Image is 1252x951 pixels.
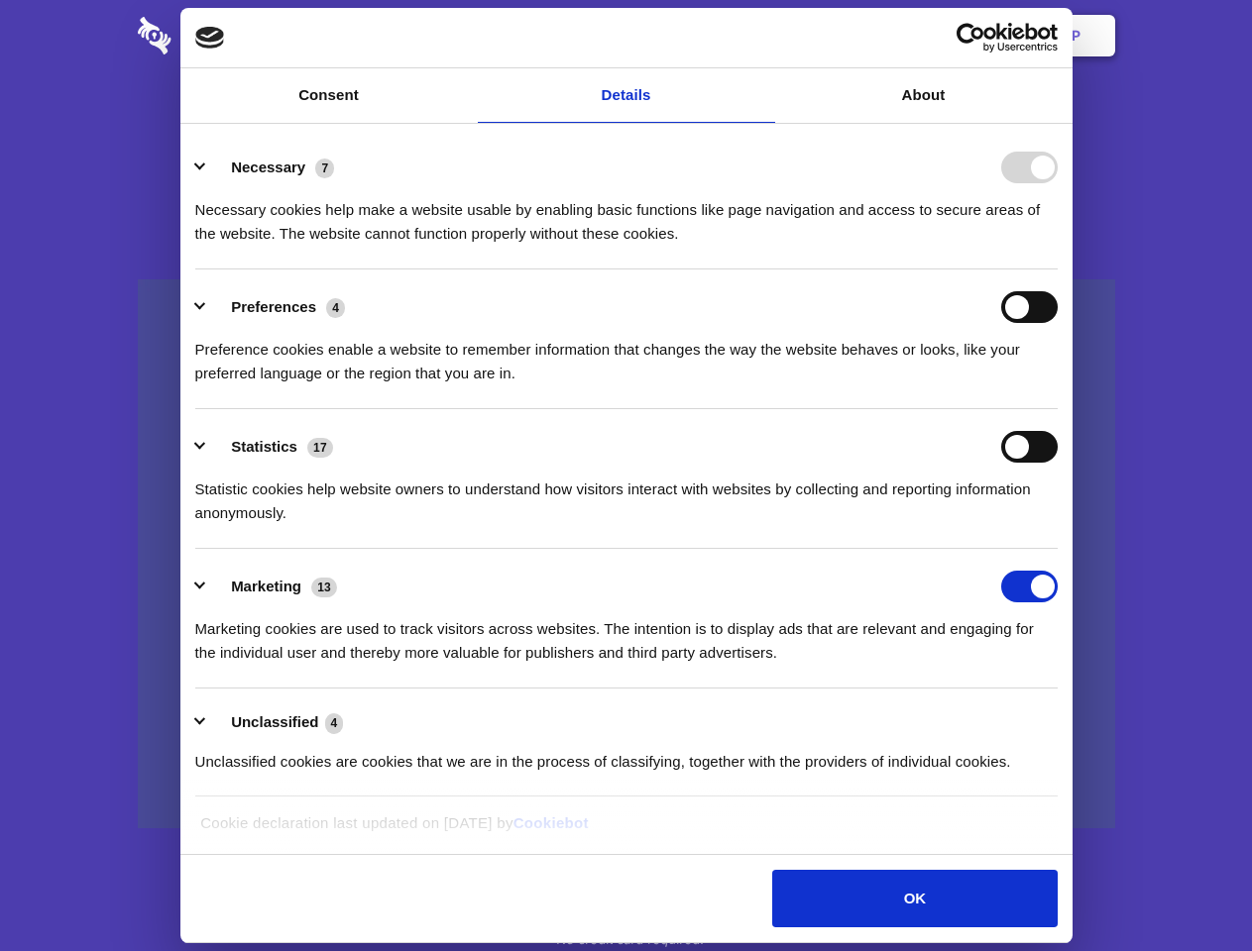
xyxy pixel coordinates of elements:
button: Necessary (7) [195,152,347,183]
button: Preferences (4) [195,291,358,323]
div: Statistic cookies help website owners to understand how visitors interact with websites by collec... [195,463,1058,525]
button: Marketing (13) [195,571,350,602]
div: Preference cookies enable a website to remember information that changes the way the website beha... [195,323,1058,385]
div: Necessary cookies help make a website usable by enabling basic functions like page navigation and... [195,183,1058,246]
div: Unclassified cookies are cookies that we are in the process of classifying, together with the pro... [195,735,1058,774]
label: Preferences [231,298,316,315]
div: Cookie declaration last updated on [DATE] by [185,811,1067,850]
h1: Eliminate Slack Data Loss. [138,89,1115,160]
a: Login [899,5,985,66]
a: Details [478,68,775,123]
div: Marketing cookies are used to track visitors across websites. The intention is to display ads tha... [195,602,1058,665]
span: 13 [311,578,337,597]
img: logo-wordmark-white-trans-d4663122ce5f474addd5e946df7df03e33cb6a1c49d2221995e7729f52c070b2.svg [138,17,307,54]
label: Statistics [231,438,297,455]
label: Marketing [231,578,301,594]
iframe: Drift Widget Chat Controller [1153,852,1228,927]
a: Cookiebot [513,814,589,831]
button: OK [772,870,1057,927]
img: logo [195,27,225,49]
span: 7 [315,158,334,178]
span: 4 [325,713,344,733]
a: Pricing [582,5,668,66]
a: Consent [180,68,478,123]
button: Statistics (17) [195,431,346,463]
h4: Auto-redaction of sensitive data, encrypted data sharing and self-destructing private chats. Shar... [138,180,1115,246]
label: Necessary [231,158,305,175]
span: 17 [307,438,333,458]
a: Contact [804,5,895,66]
span: 4 [326,298,345,318]
a: About [775,68,1073,123]
a: Wistia video thumbnail [138,279,1115,829]
button: Unclassified (4) [195,710,356,735]
a: Usercentrics Cookiebot - opens in a new window [884,23,1058,53]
